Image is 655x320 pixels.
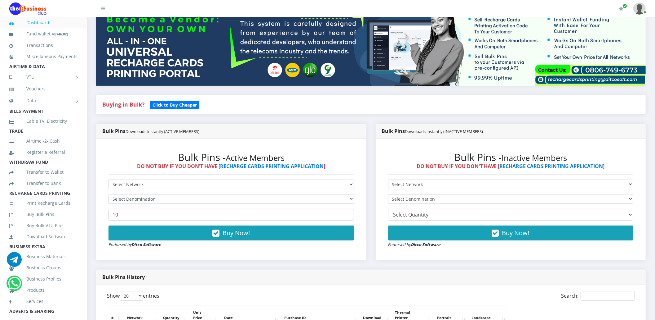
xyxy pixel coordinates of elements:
[51,32,68,36] small: [ ]
[9,196,77,210] a: Print Recharge Cards
[9,272,77,286] a: Business Profiles
[9,82,77,96] a: Vouchers
[107,291,159,301] label: Show entries
[120,291,143,301] select: Showentries
[96,10,646,86] img: multitenant_rcp.png
[9,176,77,190] a: Transfer to Bank
[108,209,354,221] input: Enter Quantity
[388,242,441,247] small: Endorsed by
[9,114,77,128] a: Cable TV, Electricity
[223,229,250,237] span: Buy Now!
[9,2,46,15] img: Logo
[153,102,197,108] b: Click to Buy Cheaper
[388,226,634,240] button: Buy Now!
[9,16,77,30] a: Dashboard
[9,230,77,244] a: Download Software
[9,283,77,297] a: Products
[226,153,285,163] small: Active Members
[9,145,77,159] a: Register a Referral
[500,163,603,170] a: RECHARGE CARDS PRINTING APPLICATION
[9,69,77,85] a: VTU
[561,291,635,301] label: Search:
[502,153,567,163] small: Inactive Members
[9,134,77,148] a: Airtime -2- Cash
[619,6,623,11] i: Renew/Upgrade Subscription
[9,261,77,275] a: Business Groups
[102,274,145,281] strong: Bulk Pins History
[9,165,77,179] a: Transfer to Wallet
[417,163,605,170] strong: DO NOT BUY IF YOU DON'T HAVE [ ]
[102,128,199,135] strong: Bulk Pins
[622,4,627,8] span: Renew/Upgrade Subscription
[9,294,77,309] a: Services
[382,128,483,135] strong: Bulk Pins
[131,242,161,247] strong: Ditco Software
[9,93,77,108] a: Data
[581,291,635,301] input: Search:
[9,38,77,53] a: Transactions
[405,129,483,134] small: Downloads instantly (INACTIVE MEMBERS)
[52,32,67,36] b: 48,746.82
[137,163,325,170] strong: DO NOT BUY IF YOU DON'T HAVE [ ]
[9,249,77,264] a: Business Materials
[9,218,77,233] a: Buy Bulk VTU Pins
[220,163,324,170] a: RECHARGE CARDS PRINTING APPLICATION
[102,101,144,108] strong: Buying in Bulk?
[9,27,77,41] a: Fund wallet[48,746.82]
[9,207,77,222] a: Buy Bulk Pins
[150,101,199,108] a: Click to Buy Cheaper
[8,281,21,291] a: Chat for support
[108,226,354,240] button: Buy Now!
[502,229,529,237] span: Buy Now!
[108,151,354,163] h2: Bulk Pins -
[388,151,634,163] h2: Bulk Pins -
[9,49,77,64] a: Miscellaneous Payments
[411,242,441,247] strong: Ditco Software
[108,242,161,247] small: Endorsed by
[126,129,199,134] small: Downloads instantly (ACTIVE MEMBERS)
[7,257,22,267] a: Chat for support
[633,2,646,15] img: User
